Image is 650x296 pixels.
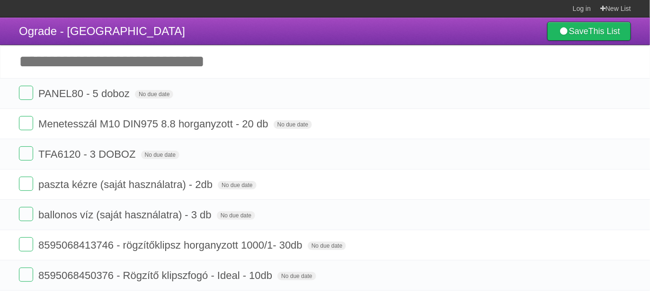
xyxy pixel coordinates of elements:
[19,237,33,251] label: Done
[217,211,255,220] span: No due date
[588,27,620,36] b: This List
[38,179,215,190] span: paszta kézre (saját használatra) - 2db
[38,148,138,160] span: TFA6120 - 3 DOBOZ
[38,88,132,99] span: PANEL80 - 5 doboz
[308,242,346,250] span: No due date
[19,268,33,282] label: Done
[38,209,214,221] span: ballonos víz (saját használatra) - 3 db
[547,22,631,41] a: SaveThis List
[19,177,33,191] label: Done
[218,181,256,189] span: No due date
[19,146,33,161] label: Done
[135,90,173,99] span: No due date
[19,25,185,37] span: Ograde - [GEOGRAPHIC_DATA]
[277,272,316,280] span: No due date
[38,239,305,251] span: 8595068413746 - rögzítőklipsz horganyzott 1000/1- 30db
[141,151,179,159] span: No due date
[274,120,312,129] span: No due date
[19,116,33,130] label: Done
[38,269,275,281] span: 8595068450376 - Rögzítő klipszfogó - Ideal - 10db
[19,86,33,100] label: Done
[38,118,271,130] span: Menetesszál M10 DIN975 8.8 horganyzott - 20 db
[19,207,33,221] label: Done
